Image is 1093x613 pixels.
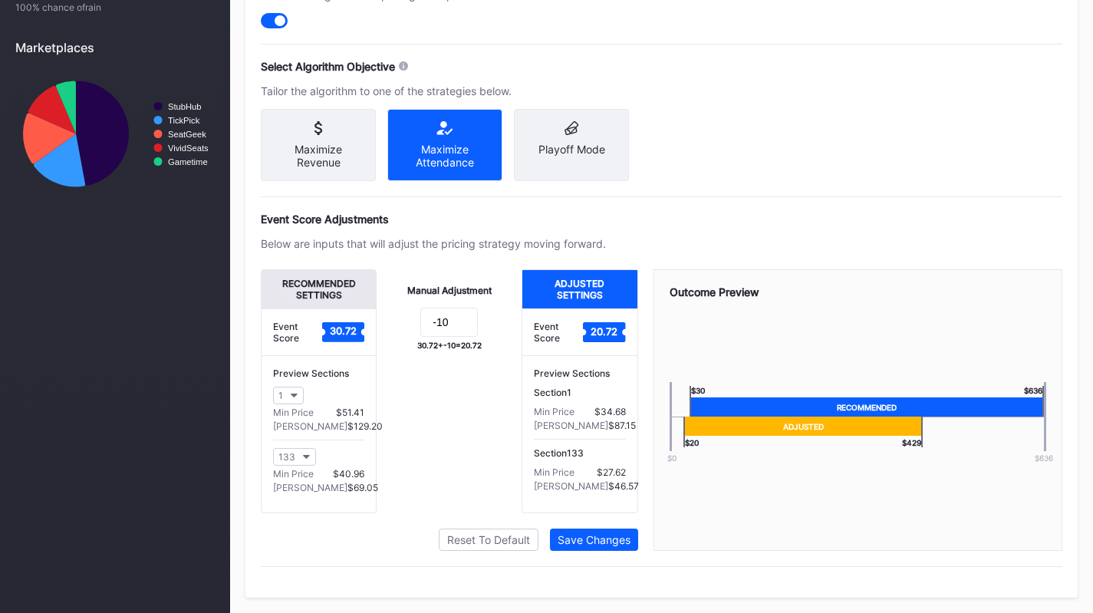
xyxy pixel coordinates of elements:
[168,102,202,111] text: StubHub
[273,468,314,480] div: Min Price
[278,390,283,401] div: 1
[534,480,608,492] div: [PERSON_NAME]
[336,407,364,418] div: $51.41
[15,67,215,201] svg: Chart title
[597,466,626,478] div: $27.62
[273,482,347,493] div: [PERSON_NAME]
[168,116,200,125] text: TickPick
[273,367,364,379] div: Preview Sections
[1017,453,1071,463] div: $ 636
[168,130,206,139] text: SeatGeek
[261,84,606,97] div: Tailor the algorithm to one of the strategies below.
[273,448,316,466] button: 133
[417,341,482,350] div: 30.72 + -10 = 20.72
[261,237,606,250] div: Below are inputs that will adjust the pricing strategy moving forward.
[534,466,574,478] div: Min Price
[683,436,699,447] div: $ 20
[273,420,347,432] div: [PERSON_NAME]
[534,367,625,379] div: Preview Sections
[645,453,699,463] div: $0
[670,285,1047,298] div: Outcome Preview
[407,285,492,296] div: Manual Adjustment
[347,420,383,432] div: $129.20
[591,325,617,338] text: 20.72
[902,436,923,447] div: $ 429
[347,482,378,493] div: $69.05
[550,529,638,551] button: Save Changes
[534,387,625,398] div: Section 1
[558,533,630,546] div: Save Changes
[534,447,625,459] div: Section 133
[447,533,530,546] div: Reset To Default
[690,386,705,397] div: $ 30
[333,468,364,480] div: $40.96
[522,270,637,308] div: Adjusted Settings
[261,213,1062,226] div: Event Score Adjustments
[594,406,626,417] div: $34.68
[273,407,314,418] div: Min Price
[15,40,215,55] div: Marketplaces
[168,143,209,153] text: VividSeats
[273,387,304,404] button: 1
[683,417,923,436] div: Adjusted
[534,321,583,344] div: Event Score
[278,451,295,463] div: 133
[261,60,395,73] div: Select Algorithm Objective
[439,529,538,551] button: Reset To Default
[1024,386,1044,397] div: $ 636
[400,143,490,169] div: Maximize Attendance
[330,325,357,338] text: 30.72
[608,480,639,492] div: $46.57
[690,397,1044,417] div: Recommended
[168,157,208,166] text: Gametime
[534,420,608,431] div: [PERSON_NAME]
[534,406,574,417] div: Min Price
[608,420,636,431] div: $87.15
[526,143,617,156] div: Playoff Mode
[273,143,364,169] div: Maximize Revenue
[15,2,215,13] div: 100 % chance of rain
[262,270,376,308] div: Recommended Settings
[273,321,322,344] div: Event Score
